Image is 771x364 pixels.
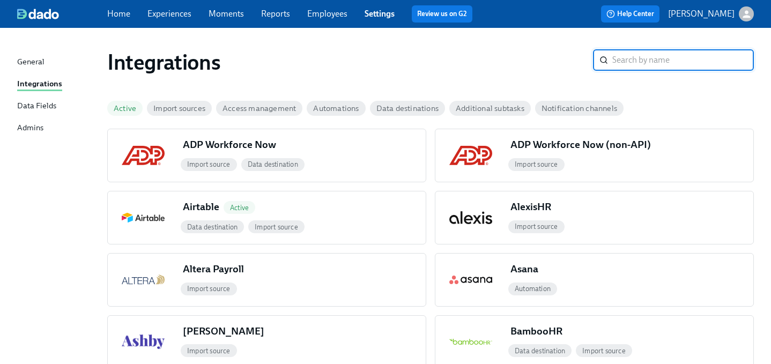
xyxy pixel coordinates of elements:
a: Reports [261,9,290,19]
span: Notification channels [535,105,624,113]
img: Airtable [122,213,165,222]
a: dado [17,9,107,19]
button: ADP Workforce Now (non-API)ADP Workforce Now (non-API)Import source [435,129,754,182]
button: AirtableAirtableActiveData destinationImport source [107,191,426,244]
a: Settings [365,9,395,19]
a: General [17,56,99,69]
a: Data Fields [17,100,99,113]
div: BambooHR [510,324,571,338]
span: Import source [508,222,565,231]
div: Airtable [183,200,260,214]
img: ADP Workforce Now (non-API) [449,146,492,166]
a: Experiences [147,9,191,19]
span: Active [224,204,255,212]
img: Asana [449,276,492,284]
div: Asana [510,262,547,276]
span: Automations [307,105,365,113]
span: Access management [216,105,302,113]
span: Data destination [508,347,572,355]
span: Automation [508,285,557,293]
div: Admins [17,122,43,135]
img: ADP Workforce Now [122,146,165,166]
button: Help Center [601,5,659,23]
img: dado [17,9,59,19]
img: Altera Payroll [122,274,165,285]
div: AlexisHR [510,200,560,214]
button: AsanaAsanaAutomation [435,253,754,307]
span: Import source [508,160,565,168]
span: Help Center [606,9,654,19]
span: Data destination [181,223,244,231]
input: Search by name [612,49,754,71]
div: Integrations [17,78,62,91]
button: Review us on G2 [412,5,472,23]
span: Import source [181,347,237,355]
a: Employees [307,9,347,19]
span: Import source [181,285,237,293]
h1: Integrations [107,49,593,75]
span: Import source [576,347,632,355]
button: Altera PayrollAltera PayrollImport source [107,253,426,307]
button: [PERSON_NAME] [668,6,754,21]
div: ADP Workforce Now [183,138,285,152]
span: Data destinations [370,105,445,113]
div: [PERSON_NAME] [183,324,273,338]
a: Admins [17,122,99,135]
img: AlexisHR [449,211,492,224]
img: Ashby [122,335,165,349]
span: Active [107,105,143,113]
div: ADP Workforce Now (non-API) [510,138,659,152]
span: Import sources [147,105,212,113]
p: [PERSON_NAME] [668,8,735,20]
div: General [17,56,45,69]
a: Moments [209,9,244,19]
a: Review us on G2 [417,9,467,19]
button: ADP Workforce NowADP Workforce NowImport sourceData destination [107,129,426,182]
span: Additional subtasks [449,105,531,113]
a: Home [107,9,130,19]
img: BambooHR [449,339,492,345]
span: Import source [248,223,305,231]
div: Altera Payroll [183,262,253,276]
button: AlexisHRAlexisHRImport source [435,191,754,244]
span: Data destination [241,160,305,168]
div: Data Fields [17,100,56,113]
span: Import source [181,160,237,168]
a: Integrations [17,78,99,91]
